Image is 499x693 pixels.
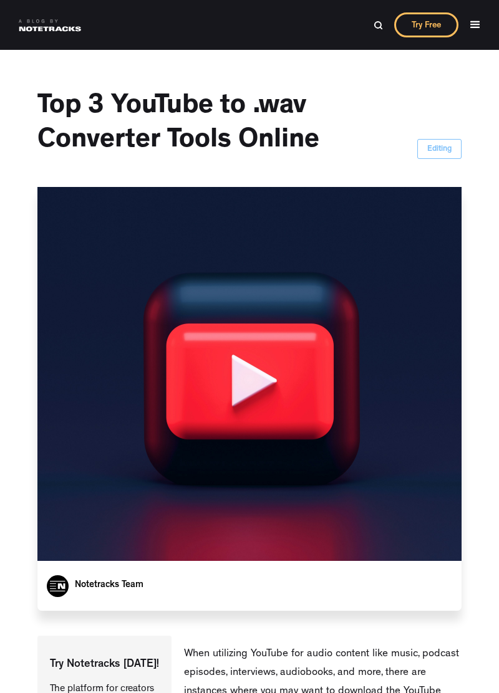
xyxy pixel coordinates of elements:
div: Editing [427,143,452,156]
a: Editing [417,139,462,159]
p: Try Notetracks [DATE]! [50,657,159,672]
img: Search Bar [374,21,383,30]
h1: Top 3 YouTube to .wav Converter Tools Online [37,90,380,159]
a: Notetracks Team [75,581,143,590]
a: Try Free [394,12,458,37]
